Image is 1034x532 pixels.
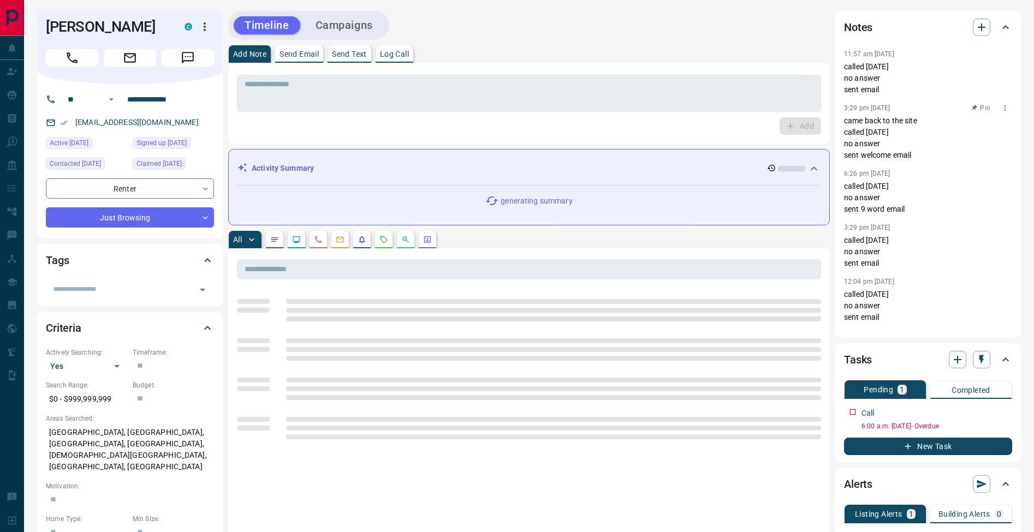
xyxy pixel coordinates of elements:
button: New Task [844,438,1012,455]
h2: Alerts [844,475,872,493]
p: 11:57 am [DATE] [844,50,894,58]
p: Areas Searched: [46,414,214,423]
div: Renter [46,178,214,199]
span: Message [162,49,214,67]
div: Notes [844,14,1012,40]
div: condos.ca [185,23,192,31]
p: Log Call [380,50,409,58]
div: Alerts [844,471,1012,497]
p: Activity Summary [252,163,314,174]
h2: Tags [46,252,69,269]
div: Criteria [46,315,214,341]
div: Sun May 16 2021 [133,137,214,152]
p: called [DATE] no answer sent email [844,61,1012,95]
svg: Emails [336,235,344,244]
span: Call [46,49,98,67]
p: Timeframe: [133,348,214,357]
p: Actively Searching: [46,348,127,357]
svg: Lead Browsing Activity [292,235,301,244]
h2: Notes [844,19,872,36]
div: Just Browsing [46,207,214,228]
p: Budget: [133,380,214,390]
p: 1 [909,510,913,518]
svg: Listing Alerts [358,235,366,244]
button: Timeline [234,16,300,34]
p: 6:00 a.m. [DATE] - Overdue [861,421,1012,431]
p: 3:29 pm [DATE] [844,104,890,112]
p: 12:04 pm [DATE] [844,278,894,285]
span: Claimed [DATE] [136,158,182,169]
div: Sat Aug 16 2025 [46,137,127,152]
div: Tue Aug 12 2025 [46,158,127,173]
div: Activity Summary [237,158,821,178]
p: Pending [864,386,893,393]
button: Open [105,93,118,106]
div: Yes [46,357,127,375]
p: 1 [900,386,904,393]
button: Open [195,282,210,297]
div: Sun Nov 27 2022 [133,158,214,173]
div: Tasks [844,346,1012,373]
p: 0 [997,510,1001,518]
p: 3:29 pm [DATE] [844,224,890,231]
p: All [233,236,242,243]
p: Home Type: [46,514,127,524]
p: [GEOGRAPHIC_DATA], [GEOGRAPHIC_DATA], [GEOGRAPHIC_DATA], [GEOGRAPHIC_DATA], [DEMOGRAPHIC_DATA][GE... [46,423,214,476]
p: Motivation: [46,481,214,491]
p: Search Range: [46,380,127,390]
span: Contacted [DATE] [50,158,101,169]
p: called [DATE] no answer sent email [844,235,1012,269]
button: Campaigns [305,16,384,34]
span: Signed up [DATE] [136,138,187,148]
span: Email [104,49,156,67]
p: called [DATE] no answer sent email [844,289,1012,323]
svg: Email Verified [60,119,68,127]
h2: Criteria [46,319,81,337]
span: Active [DATE] [50,138,88,148]
p: Call [861,408,875,419]
svg: Opportunities [401,235,410,244]
svg: Notes [270,235,279,244]
svg: Requests [379,235,388,244]
svg: Agent Actions [423,235,432,244]
p: Building Alerts [938,510,990,518]
p: 6:26 pm [DATE] [844,170,890,177]
svg: Calls [314,235,323,244]
p: Send Email [280,50,319,58]
a: [EMAIL_ADDRESS][DOMAIN_NAME] [75,118,199,127]
p: Min Size: [133,514,214,524]
h1: [PERSON_NAME] [46,18,168,35]
p: Listing Alerts [855,510,902,518]
p: $0 - $999,999,999 [46,390,127,408]
div: Tags [46,247,214,273]
p: generating summary [501,195,572,207]
h2: Tasks [844,351,872,368]
p: came back to the site called [DATE] no answer sent welcome email [844,115,1012,161]
p: Add Note [233,50,266,58]
p: Send Text [332,50,367,58]
p: Completed [952,386,990,394]
button: Pin [965,103,997,113]
p: called [DATE] no answer sent 9 word email [844,181,1012,215]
